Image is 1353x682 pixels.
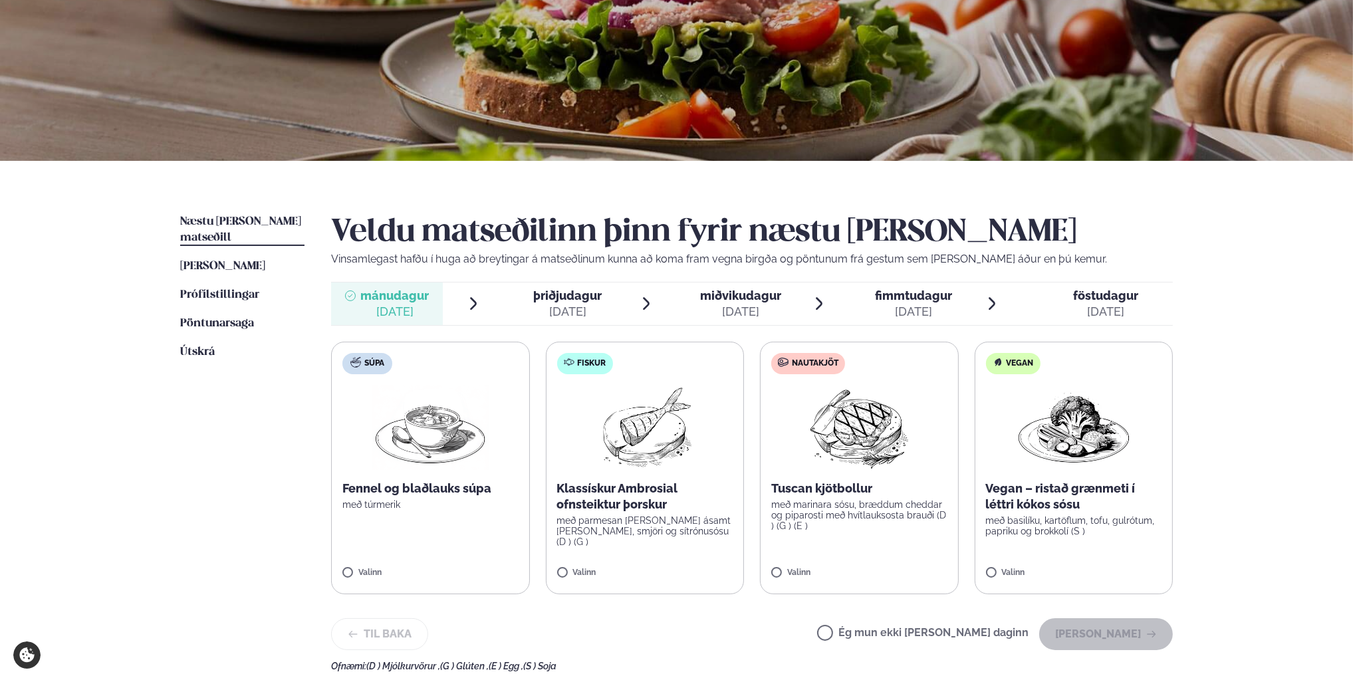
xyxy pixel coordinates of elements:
[331,214,1173,251] h2: Veldu matseðilinn þinn fyrir næstu [PERSON_NAME]
[180,344,215,360] a: Útskrá
[180,216,301,243] span: Næstu [PERSON_NAME] matseðill
[342,481,519,497] p: Fennel og blaðlauks súpa
[792,358,838,369] span: Nautakjöt
[361,288,430,302] span: mánudagur
[800,385,918,470] img: Beef-Meat.png
[564,357,574,368] img: fish.svg
[1015,385,1132,470] img: Vegan.png
[180,289,259,300] span: Prófílstillingar
[1073,288,1138,302] span: föstudagur
[331,251,1173,267] p: Vinsamlegast hafðu í huga að breytingar á matseðlinum kunna að koma fram vegna birgða og pöntunum...
[1039,618,1173,650] button: [PERSON_NAME]
[986,481,1162,512] p: Vegan – ristað grænmeti í léttri kókos sósu
[771,499,947,531] p: með marinara sósu, bræddum cheddar og piparosti með hvítlauksosta brauði (D ) (G ) (E )
[180,316,254,332] a: Pöntunarsaga
[875,304,952,320] div: [DATE]
[578,358,606,369] span: Fiskur
[366,661,440,671] span: (D ) Mjólkurvörur ,
[523,661,556,671] span: (S ) Soja
[534,288,602,302] span: þriðjudagur
[180,346,215,358] span: Útskrá
[771,481,947,497] p: Tuscan kjötbollur
[700,304,781,320] div: [DATE]
[557,515,733,547] p: með parmesan [PERSON_NAME] ásamt [PERSON_NAME], smjöri og sítrónusósu (D ) (G )
[489,661,523,671] span: (E ) Egg ,
[372,385,489,470] img: Soup.png
[331,618,428,650] button: Til baka
[13,641,41,669] a: Cookie settings
[180,261,265,272] span: [PERSON_NAME]
[778,357,789,368] img: beef.svg
[993,357,1003,368] img: Vegan.svg
[180,287,259,303] a: Prófílstillingar
[557,481,733,512] p: Klassískur Ambrosial ofnsteiktur þorskur
[534,304,602,320] div: [DATE]
[364,358,384,369] span: Súpa
[180,259,265,275] a: [PERSON_NAME]
[331,661,1173,671] div: Ofnæmi:
[180,214,305,246] a: Næstu [PERSON_NAME] matseðill
[986,515,1162,536] p: með basilíku, kartöflum, tofu, gulrótum, papriku og brokkolí (S )
[342,499,519,510] p: með túrmerik
[586,385,703,470] img: Fish.png
[875,288,952,302] span: fimmtudagur
[350,357,361,368] img: soup.svg
[700,288,781,302] span: miðvikudagur
[440,661,489,671] span: (G ) Glúten ,
[1073,304,1138,320] div: [DATE]
[180,318,254,329] span: Pöntunarsaga
[361,304,430,320] div: [DATE]
[1007,358,1034,369] span: Vegan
